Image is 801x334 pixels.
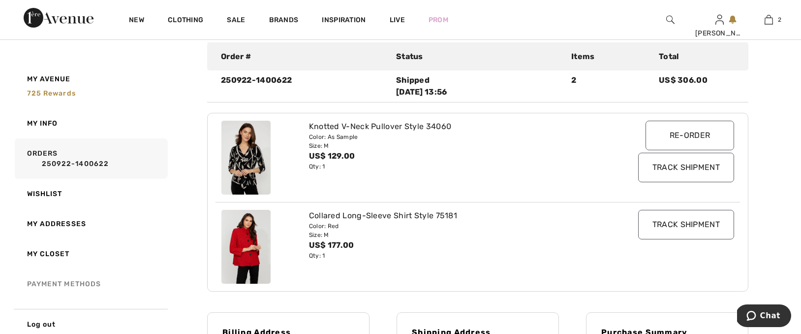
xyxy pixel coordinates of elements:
[215,74,390,98] div: 250922-1400622
[309,222,603,231] div: Color: Red
[653,51,740,63] div: Total
[309,239,603,251] div: US$ 177.00
[638,153,734,182] input: Track Shipment
[215,51,390,63] div: Order #
[13,108,168,138] a: My Info
[309,251,603,260] div: Qty: 1
[715,14,724,26] img: My Info
[778,15,781,24] span: 2
[396,74,559,98] div: Shipped [DATE] 13:56
[653,74,740,98] div: US$ 306.00
[129,16,144,26] a: New
[309,133,603,141] div: Color: As Sample
[269,16,299,26] a: Brands
[221,210,271,284] img: dolcezza-jackets-blazers-red_75181a_2_6664_search.jpg
[227,16,245,26] a: Sale
[221,121,271,195] img: compli-k-tops-as-sample_34060_1_1cec_search.jpg
[309,210,603,222] div: Collared Long-Sleeve Shirt Style 75181
[565,51,653,63] div: Items
[27,89,76,98] span: 725 rewards
[13,138,168,179] a: Orders
[24,8,93,28] img: 1ère Avenue
[646,121,734,150] input: Re-order
[13,239,168,269] a: My Closet
[390,15,405,25] a: Live
[309,231,603,239] div: Size: M
[765,14,773,26] img: My Bag
[565,74,653,98] div: 2
[27,159,165,169] a: 250922-1400622
[309,121,603,133] div: Knotted V-Neck Pullover Style 34060
[309,141,603,150] div: Size: M
[429,15,448,25] a: Prom
[13,209,168,239] a: My Addresses
[737,304,791,329] iframe: Opens a widget where you can chat to one of our agents
[666,14,675,26] img: search the website
[744,14,793,26] a: 2
[309,150,603,162] div: US$ 129.00
[13,179,168,209] a: Wishlist
[309,162,603,171] div: Qty: 1
[322,16,366,26] span: Inspiration
[13,269,168,299] a: Payment Methods
[390,51,565,63] div: Status
[168,16,203,26] a: Clothing
[715,15,724,24] a: Sign In
[638,210,734,239] input: Track Shipment
[27,74,71,84] span: My Avenue
[695,28,743,38] div: [PERSON_NAME]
